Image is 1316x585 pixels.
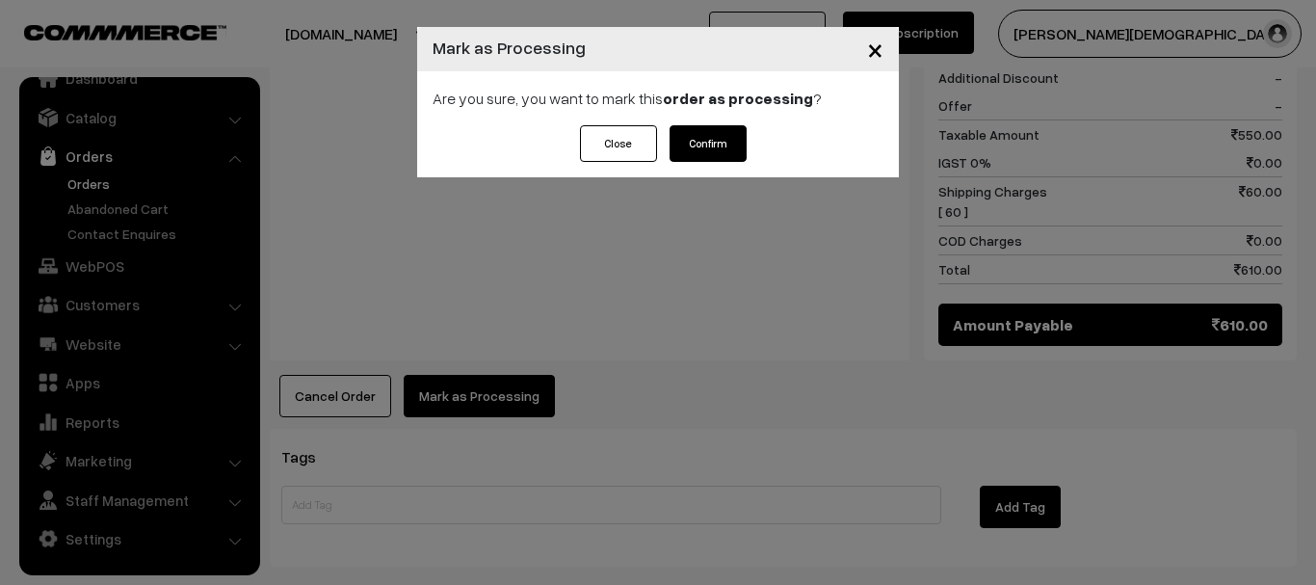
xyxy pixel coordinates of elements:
button: Close [580,125,657,162]
strong: order as processing [663,89,813,108]
span: × [867,31,883,66]
div: Are you sure, you want to mark this ? [417,71,899,125]
button: Confirm [670,125,747,162]
button: Close [852,19,899,79]
h4: Mark as Processing [433,35,586,61]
